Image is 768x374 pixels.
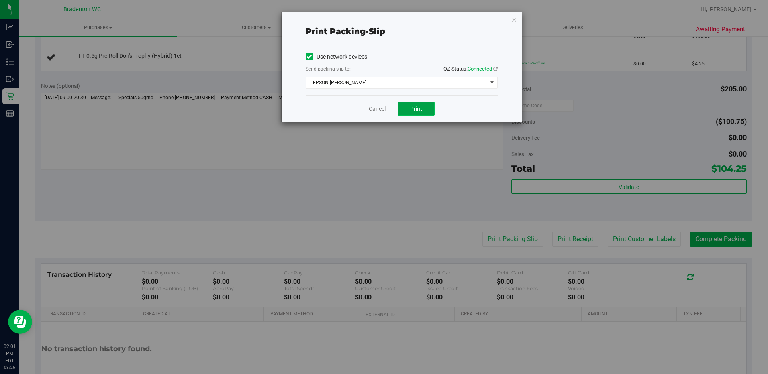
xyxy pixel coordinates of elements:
[306,53,367,61] label: Use network devices
[443,66,498,72] span: QZ Status:
[306,77,487,88] span: EPSON-[PERSON_NAME]
[306,26,385,36] span: Print packing-slip
[487,77,497,88] span: select
[398,102,435,116] button: Print
[369,105,386,113] a: Cancel
[468,66,492,72] span: Connected
[306,65,351,73] label: Send packing-slip to:
[410,106,422,112] span: Print
[8,310,32,334] iframe: Resource center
